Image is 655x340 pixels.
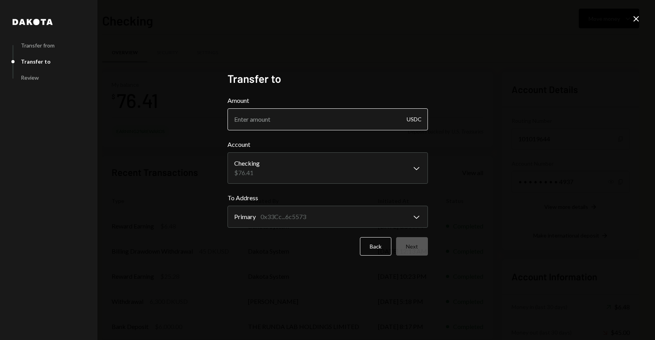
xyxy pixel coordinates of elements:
div: Review [21,74,39,81]
label: Account [228,140,428,149]
button: Back [360,237,391,256]
div: Transfer from [21,42,55,49]
div: Transfer to [21,58,51,65]
button: To Address [228,206,428,228]
input: Enter amount [228,108,428,130]
h2: Transfer to [228,71,428,86]
div: 0x33Cc...6c5573 [261,212,306,221]
label: Amount [228,96,428,105]
button: Account [228,152,428,184]
label: To Address [228,193,428,203]
div: USDC [407,108,422,130]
